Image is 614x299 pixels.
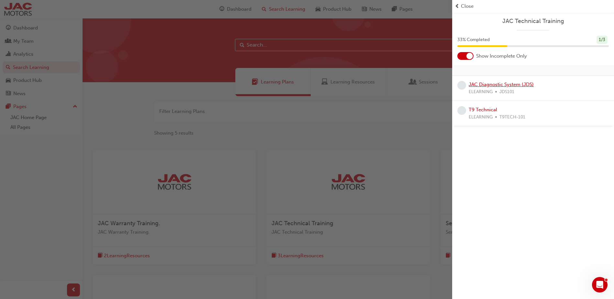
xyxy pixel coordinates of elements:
span: prev-icon [455,3,460,10]
span: 33 % Completed [457,36,490,44]
span: ELEARNING [469,88,493,96]
span: learningRecordVerb_NONE-icon [457,81,466,90]
a: JAC Technical Training [457,17,609,25]
span: ELEARNING [469,114,493,121]
button: prev-iconClose [455,3,611,10]
span: JDS101 [499,88,514,96]
span: Close [461,3,474,10]
a: T9 Technical [469,107,497,113]
a: JAC Diagnostic System (JDS) [469,82,534,87]
span: T9TECH-101 [499,114,525,121]
div: 1 / 3 [597,36,608,44]
span: learningRecordVerb_NONE-icon [457,106,466,115]
span: Show Incomplete Only [476,52,527,60]
iframe: Intercom live chat [592,277,608,293]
